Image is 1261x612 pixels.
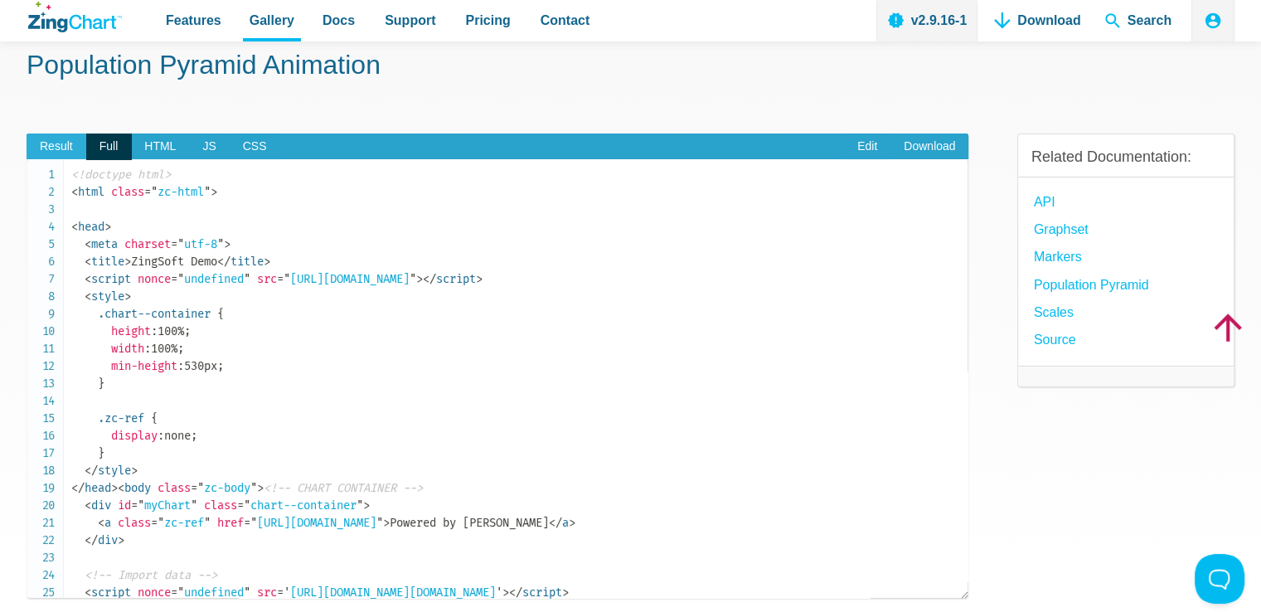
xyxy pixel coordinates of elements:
span: = [171,585,177,600]
span: " [250,516,257,530]
span: > [118,533,124,547]
span: = [144,185,151,199]
span: script [85,272,131,286]
span: = [237,498,244,512]
span: id [118,498,131,512]
a: Edit [844,134,890,160]
span: = [277,585,284,600]
span: " [197,481,204,495]
span: Contact [541,9,590,32]
h3: Related Documentation: [1031,148,1220,167]
span: > [476,272,483,286]
span: Pricing [465,9,510,32]
a: API [1034,191,1055,213]
span: href [217,516,244,530]
span: ; [177,342,184,356]
span: " [191,498,197,512]
span: } [98,446,104,460]
span: HTML [131,134,189,160]
span: " [204,185,211,199]
span: <!doctype html> [71,168,171,182]
span: " [138,498,144,512]
span: </ [217,255,230,269]
span: " [244,272,250,286]
span: div [85,498,111,512]
a: source [1034,328,1076,351]
span: " [151,185,158,199]
span: [URL][DOMAIN_NAME] [244,516,383,530]
span: = [171,237,177,251]
span: ; [191,429,197,443]
span: style [85,289,124,304]
span: } [98,376,104,391]
a: Graphset [1034,218,1089,240]
span: utf-8 [171,237,224,251]
span: </ [85,464,98,478]
span: chart--container [237,498,363,512]
span: { [151,411,158,425]
span: a [98,516,111,530]
span: ' [284,585,290,600]
span: " [376,516,383,530]
span: : [144,342,151,356]
span: < [71,185,78,199]
span: html [71,185,104,199]
span: > [363,498,370,512]
a: ZingChart Logo. Click to return to the homepage [28,2,122,32]
span: > [383,516,390,530]
span: > [104,220,111,234]
iframe: Toggle Customer Support [1195,554,1244,604]
span: = [244,516,250,530]
span: nonce [138,272,171,286]
span: div [85,533,118,547]
span: CSS [230,134,280,160]
span: [URL][DOMAIN_NAME] [277,272,416,286]
span: class [111,185,144,199]
span: head [71,481,111,495]
span: = [191,481,197,495]
span: charset [124,237,171,251]
span: " [177,272,184,286]
span: ' [496,585,502,600]
span: > [257,481,264,495]
span: .zc-ref [98,411,144,425]
span: > [224,237,230,251]
span: Features [166,9,221,32]
span: " [244,585,250,600]
span: <!-- Import data --> [85,568,217,582]
span: : [158,429,164,443]
span: src [257,585,277,600]
span: </ [509,585,522,600]
span: title [217,255,264,269]
span: display [111,429,158,443]
span: > [211,185,217,199]
span: " [217,237,224,251]
span: < [85,237,91,251]
span: ; [184,324,191,338]
span: style [85,464,131,478]
span: : [177,359,184,373]
span: Result [27,134,86,160]
span: > [111,481,118,495]
span: " [284,272,290,286]
span: nonce [138,585,171,600]
span: src [257,272,277,286]
span: < [98,516,104,530]
span: class [204,498,237,512]
span: Support [385,9,435,32]
span: undefined [171,272,250,286]
span: zc-html [144,185,211,199]
span: JS [189,134,229,160]
span: meta [85,237,118,251]
span: " [244,498,250,512]
span: = [277,272,284,286]
span: title [85,255,124,269]
a: Scales [1034,301,1074,323]
span: " [177,585,184,600]
span: < [85,585,91,600]
span: > [569,516,575,530]
span: min-height [111,359,177,373]
span: height [111,324,151,338]
span: </ [71,481,85,495]
span: width [111,342,144,356]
